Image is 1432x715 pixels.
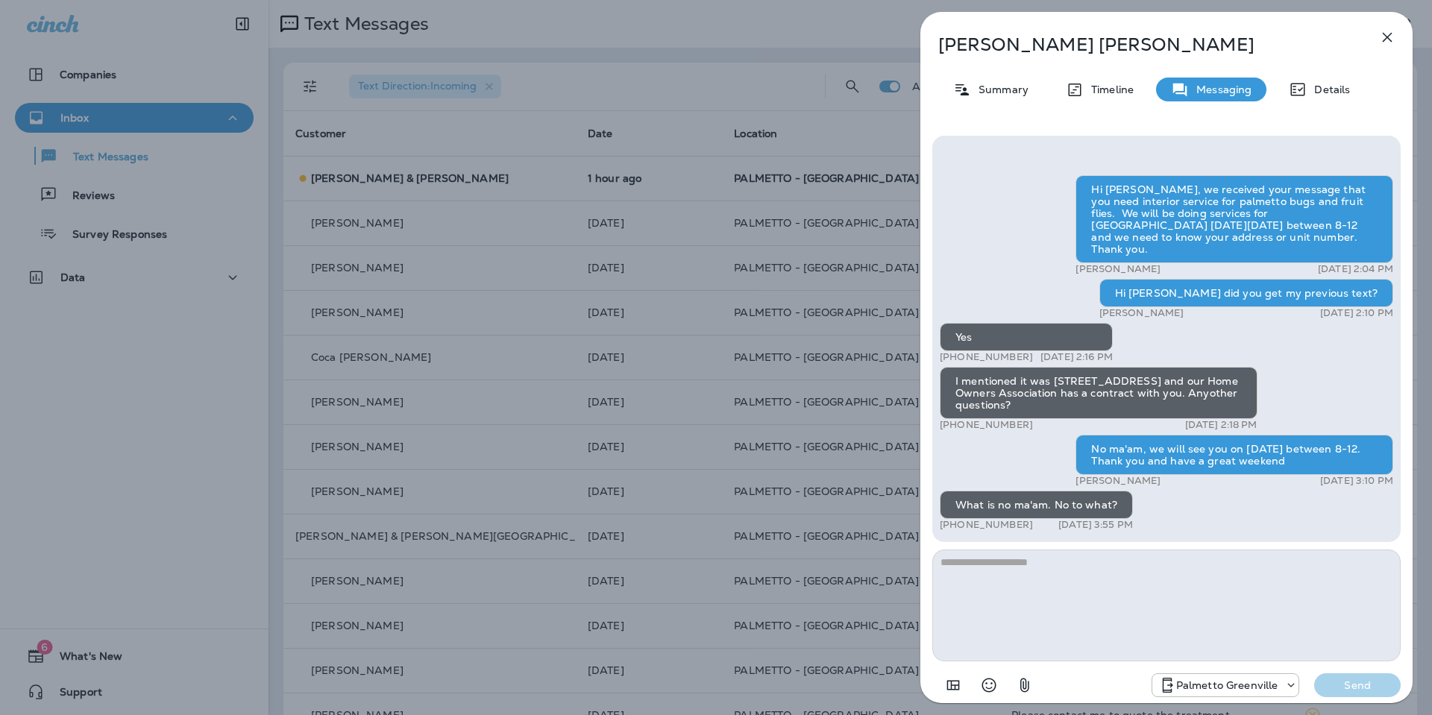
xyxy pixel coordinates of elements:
div: +1 (864) 385-1074 [1152,676,1299,694]
p: [DATE] 2:04 PM [1318,263,1393,275]
p: Palmetto Greenville [1176,679,1278,691]
p: Details [1307,84,1350,95]
div: No ma'am, we will see you on [DATE] between 8-12. Thank you and have a great weekend [1075,435,1393,475]
p: [PHONE_NUMBER] [940,519,1033,531]
button: Add in a premade template [938,670,968,700]
p: [PERSON_NAME] [1075,475,1161,487]
div: Yes [940,323,1113,351]
p: Timeline [1084,84,1134,95]
p: [DATE] 3:10 PM [1320,475,1393,487]
p: Summary [971,84,1029,95]
p: [PERSON_NAME] [1075,263,1161,275]
button: Select an emoji [974,670,1004,700]
p: [DATE] 2:16 PM [1040,351,1113,363]
p: [PERSON_NAME] [1099,307,1184,319]
p: Messaging [1189,84,1252,95]
div: What is no ma'am. No to what? [940,491,1133,519]
div: Hi [PERSON_NAME] did you get my previous text? [1099,279,1393,307]
p: [DATE] 2:10 PM [1320,307,1393,319]
p: [DATE] 3:55 PM [1058,519,1133,531]
p: [PERSON_NAME] [PERSON_NAME] [938,34,1345,55]
p: [DATE] 2:18 PM [1185,419,1257,431]
p: [PHONE_NUMBER] [940,419,1033,431]
div: I mentioned it was [STREET_ADDRESS] and our Home Owners Association has a contract with you. Anyo... [940,367,1257,419]
p: [PHONE_NUMBER] [940,351,1033,363]
div: Hi [PERSON_NAME], we received your message that you need interior service for palmetto bugs and f... [1075,175,1393,263]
